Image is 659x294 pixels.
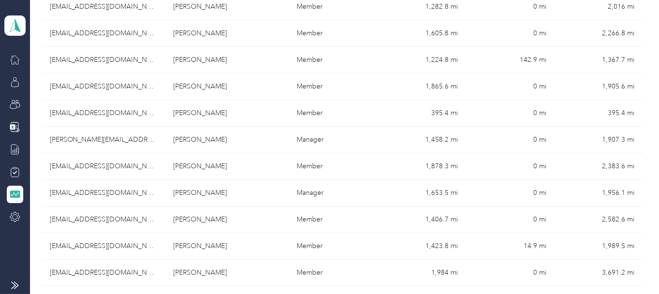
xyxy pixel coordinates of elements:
td: Lindsay R. Kramer [165,100,289,127]
td: Manager [289,180,377,206]
td: 1,956.1 mi [554,180,643,206]
td: 0 mi [465,206,554,233]
td: pjoseph@corefoodservice.com [42,127,165,153]
td: 3,691.2 mi [554,260,643,286]
td: Deborah A. Mallonee [165,20,289,47]
td: 1,458.2 mi [377,127,465,153]
td: 1,905.6 mi [554,73,643,100]
td: 1,605.8 mi [377,20,465,47]
td: Emily M. Geppi [165,260,289,286]
td: 2,582.6 mi [554,206,643,233]
td: Member [289,20,377,47]
td: 0 mi [465,20,554,47]
td: smurray@corefoodservice.com [42,206,165,233]
td: 1,878.3 mi [377,153,465,180]
td: tjones@corefoodservice.com [42,233,165,260]
td: pohara@corefoodservice.com [42,47,165,73]
td: Member [289,233,377,260]
td: Member [289,73,377,100]
td: dmallonee@corefoodservice.com [42,20,165,47]
td: Kelley M. Devers [165,180,289,206]
td: Manager [289,127,377,153]
td: Member [289,100,377,127]
td: 1,865.6 mi [377,73,465,100]
td: 1,224.8 mi [377,47,465,73]
td: 142.9 mi [465,47,554,73]
td: 1,653.5 mi [377,180,465,206]
td: Member [289,206,377,233]
td: Ronald W. Cook [165,73,289,100]
td: Member [289,260,377,286]
td: Theodore S. Jones [165,233,289,260]
td: rwcook@corefoodservice.com [42,73,165,100]
td: 0 mi [465,153,554,180]
td: 1,989.5 mi [554,233,643,260]
td: 0 mi [465,73,554,100]
td: lkramer@corefoodservice.com [42,100,165,127]
td: etinkham@corefoodservice.com [42,153,165,180]
td: 395.4 mi [377,100,465,127]
td: 14.9 mi [465,233,554,260]
td: 1,423.8 mi [377,233,465,260]
td: 0 mi [465,260,554,286]
td: 1,406.7 mi [377,206,465,233]
td: Member [289,153,377,180]
td: 0 mi [465,180,554,206]
td: Philip G. Joseph [165,127,289,153]
td: 0 mi [465,100,554,127]
td: Shannon K. Murray [165,206,289,233]
td: Member [289,47,377,73]
td: kdevers@corefoodservice.com [42,180,165,206]
td: 2,383.6 mi [554,153,643,180]
td: 395.4 mi [554,100,643,127]
td: 2,266.8 mi [554,20,643,47]
td: egeppi@corefoodservice.com [42,260,165,286]
td: 1,367.7 mi [554,47,643,73]
td: Patrick W. O'Hara [165,47,289,73]
td: 1,984 mi [377,260,465,286]
td: 1,907.3 mi [554,127,643,153]
iframe: Everlance-gr Chat Button Frame [605,240,659,294]
td: 0 mi [465,127,554,153]
td: Joseph E. Tinkham [165,153,289,180]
